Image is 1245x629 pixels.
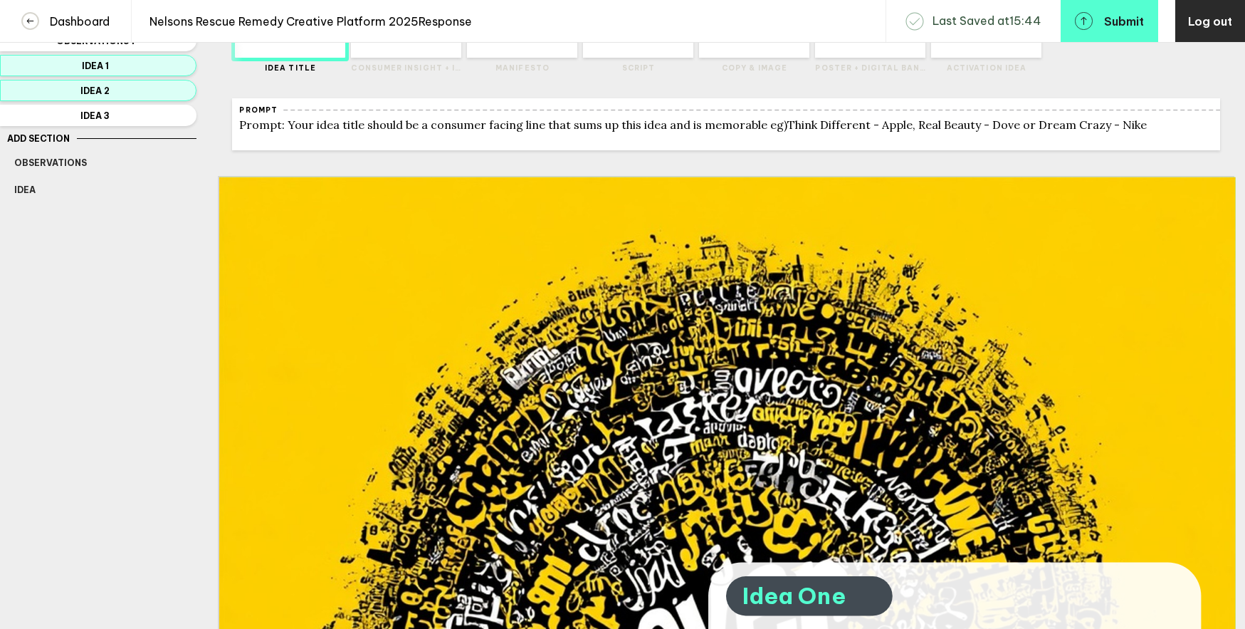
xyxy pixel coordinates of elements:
div: Prompt [239,105,277,115]
label: Idea title [235,63,345,73]
label: Poster + Digital Banner [815,63,925,73]
span: Last Saved at 15 : 44 [933,13,1041,29]
span: Idea One [742,582,846,611]
span: Submit [1104,16,1144,27]
span: Add Section [7,133,70,144]
label: Script [583,63,693,73]
span: Idea 1 [14,61,176,71]
label: Consumer Insight + Idea description [351,63,461,73]
div: Prompt: Your idea title should be a consumer facing line that sums up this idea and is memorable ... [239,118,1213,132]
span: Idea 3 [14,110,176,121]
div: Idea One [742,582,877,611]
label: Manifesto [467,63,577,73]
label: Activation Idea [931,63,1041,73]
span: Idea 2 [14,85,176,96]
label: Copy & Image [699,63,809,73]
span: Log out [1188,14,1232,28]
h4: Nelsons Rescue Remedy Creative Platform 2025 Response [139,14,472,28]
h4: Dashboard [39,14,110,28]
